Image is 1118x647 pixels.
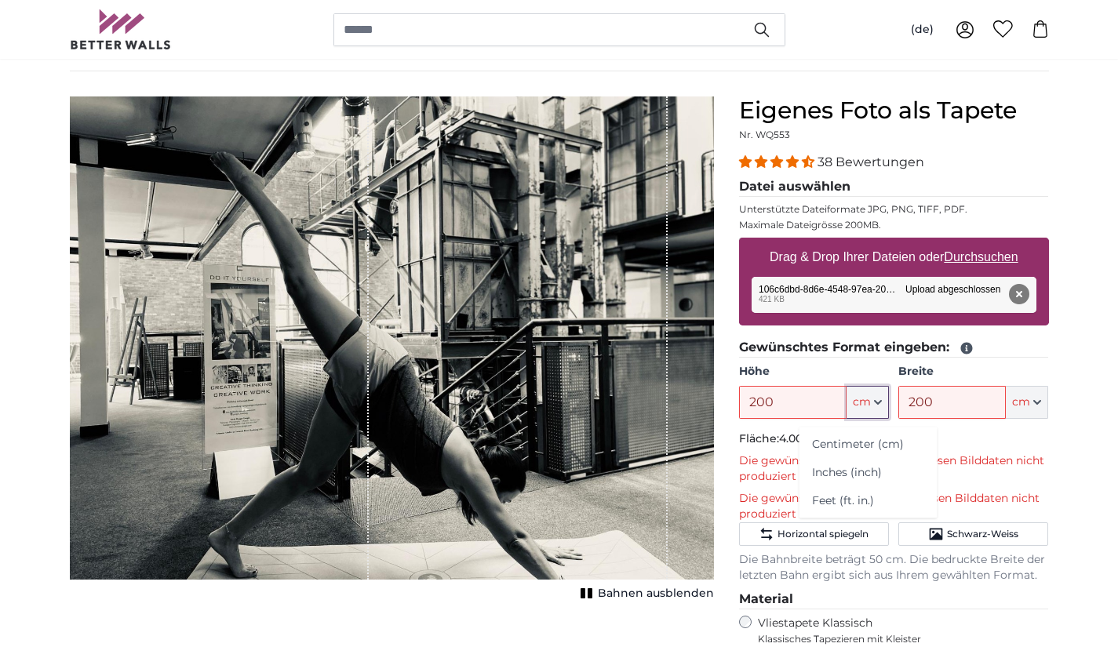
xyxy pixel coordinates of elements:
[898,16,946,44] button: (de)
[739,431,1049,447] p: Fläche:
[576,583,714,605] button: Bahnen ausblenden
[70,9,172,49] img: Betterwalls
[799,431,938,459] a: Centimeter (cm)
[944,250,1018,264] u: Durchsuchen
[739,338,1049,358] legend: Gewünschtes Format eingeben:
[947,528,1018,540] span: Schwarz-Weiss
[758,616,1036,645] label: Vliestapete Klassisch
[778,528,869,540] span: Horizontal spiegeln
[818,154,924,169] span: 38 Bewertungen
[1006,386,1048,419] button: cm
[1012,394,1030,410] span: cm
[847,386,889,419] button: cm
[779,431,819,445] span: 4.00m²
[739,552,1049,583] p: Die Bahnbreite beträgt 50 cm. Die bedruckte Breite der letzten Bahn ergibt sich aus Ihrem gewählt...
[739,491,1049,522] p: Die gewünschte Höhe kann mit diesen Bilddaten nicht produziert werden.
[739,177,1049,197] legend: Datei auswählen
[739,522,889,546] button: Horizontal spiegeln
[898,522,1048,546] button: Schwarz-Weiss
[739,96,1049,125] h1: Eigenes Foto als Tapete
[739,154,818,169] span: 4.34 stars
[758,633,1036,645] span: Klassisches Tapezieren mit Kleister
[799,458,938,486] a: Inches (inch)
[739,453,1049,485] p: Die gewünschte Breite kann mit diesen Bilddaten nicht produziert werden.
[70,96,714,605] div: 1 of 1
[739,590,1049,609] legend: Material
[739,129,790,140] span: Nr. WQ553
[739,364,889,380] label: Höhe
[598,586,714,602] span: Bahnen ausblenden
[898,364,1048,380] label: Breite
[799,486,938,514] a: Feet (ft. in.)
[739,203,1049,216] p: Unterstützte Dateiformate JPG, PNG, TIFF, PDF.
[739,219,1049,231] p: Maximale Dateigrösse 200MB.
[763,242,1025,273] label: Drag & Drop Ihrer Dateien oder
[853,394,871,410] span: cm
